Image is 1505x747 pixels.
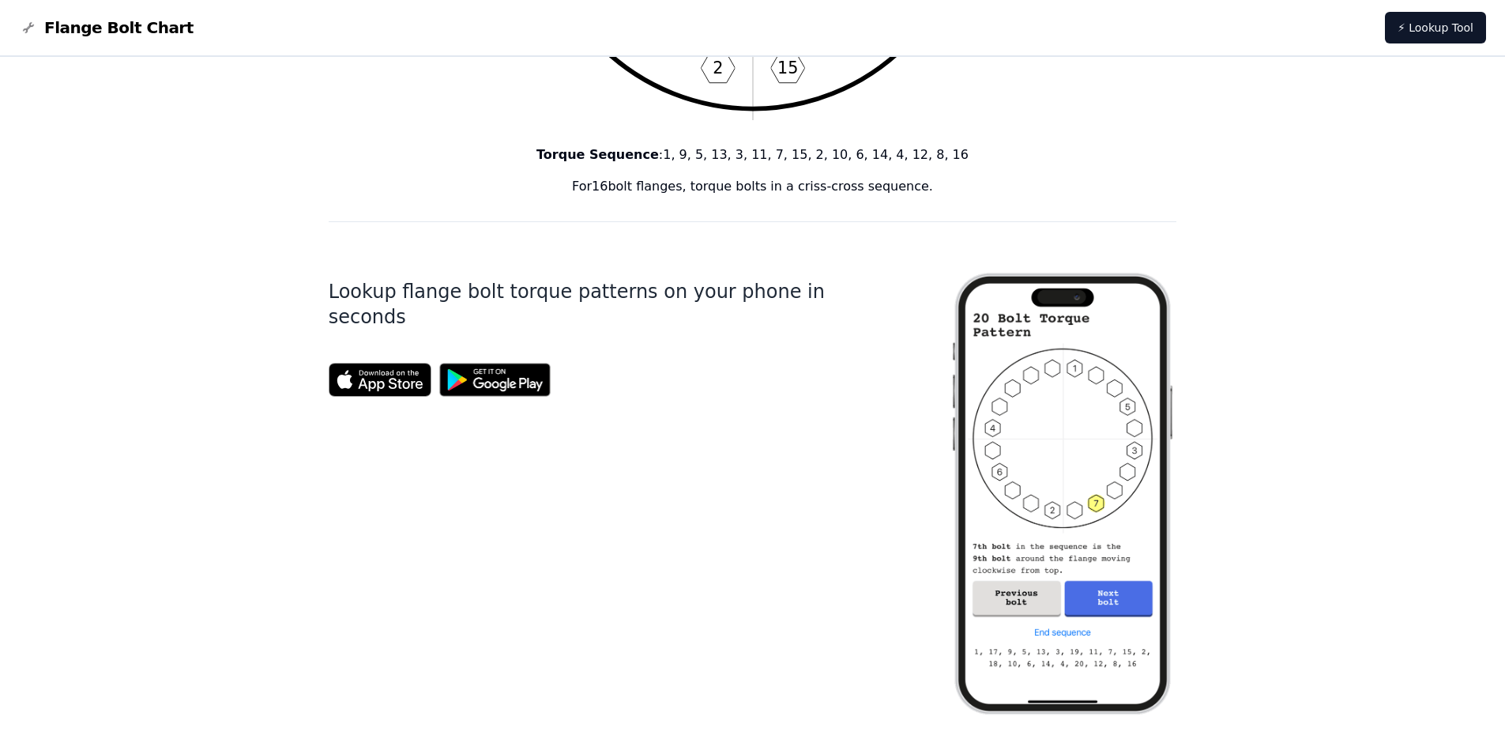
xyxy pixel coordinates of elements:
h1: Lookup flange bolt torque patterns on your phone in seconds [329,279,899,330]
text: 2 [713,58,723,77]
p: For 16 bolt flanges, torque bolts in a criss-cross sequence. [329,177,1177,196]
span: Flange Bolt Chart [44,17,194,39]
text: 15 [777,58,797,77]
img: Flange bolt chart app screenshot [949,247,1176,740]
img: App Store badge for the Flange Bolt Chart app [329,363,431,397]
a: Flange Bolt Chart LogoFlange Bolt Chart [19,17,194,39]
img: Flange Bolt Chart Logo [19,18,38,37]
a: ⚡ Lookup Tool [1385,12,1486,43]
img: Get it on Google Play [431,355,559,405]
b: Torque Sequence [536,147,659,162]
p: : 1, 9, 5, 13, 3, 11, 7, 15, 2, 10, 6, 14, 4, 12, 8, 16 [329,145,1177,164]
